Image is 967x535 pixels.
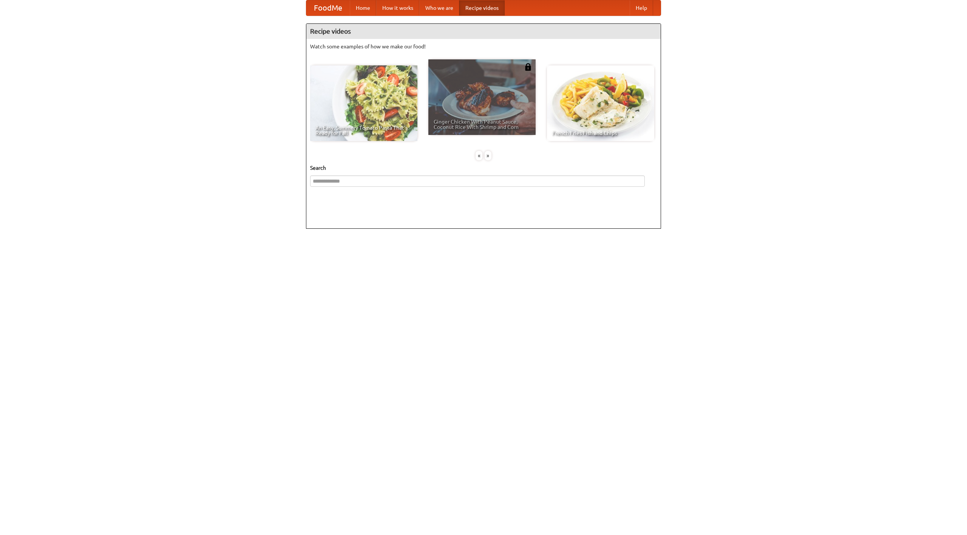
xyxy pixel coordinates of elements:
[476,151,482,160] div: «
[306,0,350,16] a: FoodMe
[376,0,419,16] a: How it works
[485,151,491,160] div: »
[306,24,661,39] h4: Recipe videos
[524,63,532,71] img: 483408.png
[419,0,459,16] a: Who we are
[315,125,412,136] span: An Easy, Summery Tomato Pasta That's Ready for Fall
[630,0,653,16] a: Help
[310,65,417,141] a: An Easy, Summery Tomato Pasta That's Ready for Fall
[547,65,654,141] a: French Fries Fish and Chips
[310,43,657,50] p: Watch some examples of how we make our food!
[310,164,657,172] h5: Search
[459,0,505,16] a: Recipe videos
[552,130,649,136] span: French Fries Fish and Chips
[350,0,376,16] a: Home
